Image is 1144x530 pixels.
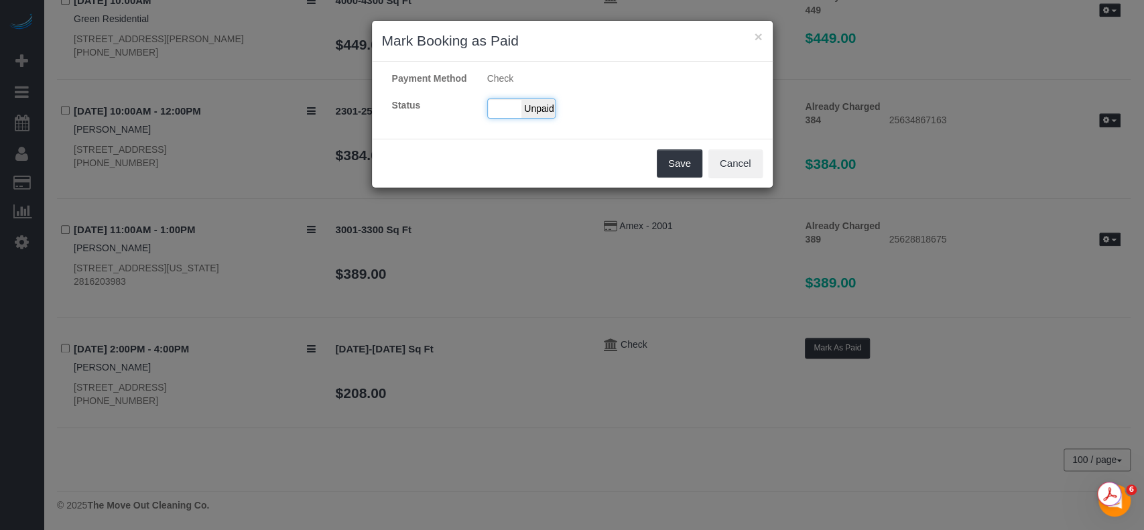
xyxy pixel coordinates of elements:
button: Cancel [708,149,763,178]
div: Check [477,72,731,85]
button: × [754,29,762,44]
span: Unpaid [521,99,555,118]
h3: Mark Booking as Paid [382,31,763,51]
label: Payment Method [382,72,477,85]
label: Status [382,98,477,112]
button: Save [657,149,702,178]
